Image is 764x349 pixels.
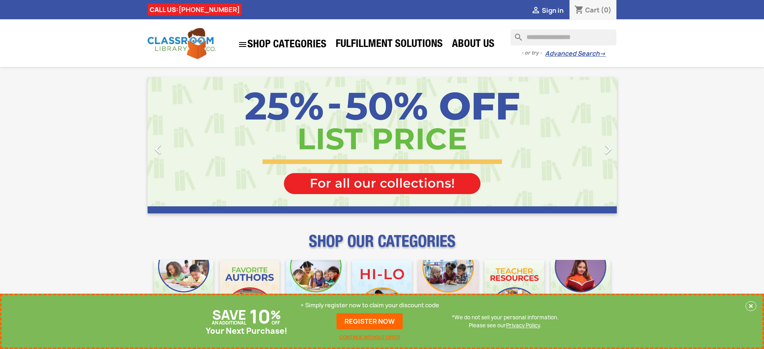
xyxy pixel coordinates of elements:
span: (0) [601,6,612,14]
img: CLC_Phonics_And_Decodables_Mobile.jpg [286,260,346,320]
a: [PHONE_NUMBER] [178,5,240,14]
input: Search [511,29,616,45]
a: Next [546,77,617,213]
img: CLC_Fiction_Nonfiction_Mobile.jpg [418,260,478,320]
img: Classroom Library Company [148,28,216,59]
img: CLC_Favorite_Authors_Mobile.jpg [220,260,280,320]
a: Advanced Search→ [545,50,606,58]
i:  [238,40,247,49]
a: Fulfillment Solutions [332,37,447,53]
span: Cart [585,6,600,14]
a:  Sign in [531,6,563,15]
img: CLC_Teacher_Resources_Mobile.jpg [484,260,544,320]
i: shopping_cart [574,6,584,15]
a: Previous [148,77,218,213]
a: SHOP CATEGORIES [234,36,330,53]
span: Sign in [542,6,563,15]
img: CLC_Bulk_Mobile.jpg [154,260,214,320]
span: → [600,50,606,58]
div: CALL US: [148,4,242,16]
span: - or try - [521,49,545,57]
img: CLC_Dyslexia_Mobile.jpg [551,260,610,320]
a: About Us [448,37,499,53]
ul: Carousel container [148,77,617,213]
img: CLC_HiLo_Mobile.jpg [352,260,412,320]
i:  [148,139,168,159]
p: SHOP OUR CATEGORIES [148,239,617,254]
i:  [598,139,618,159]
i:  [531,6,541,16]
i: search [511,29,520,39]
